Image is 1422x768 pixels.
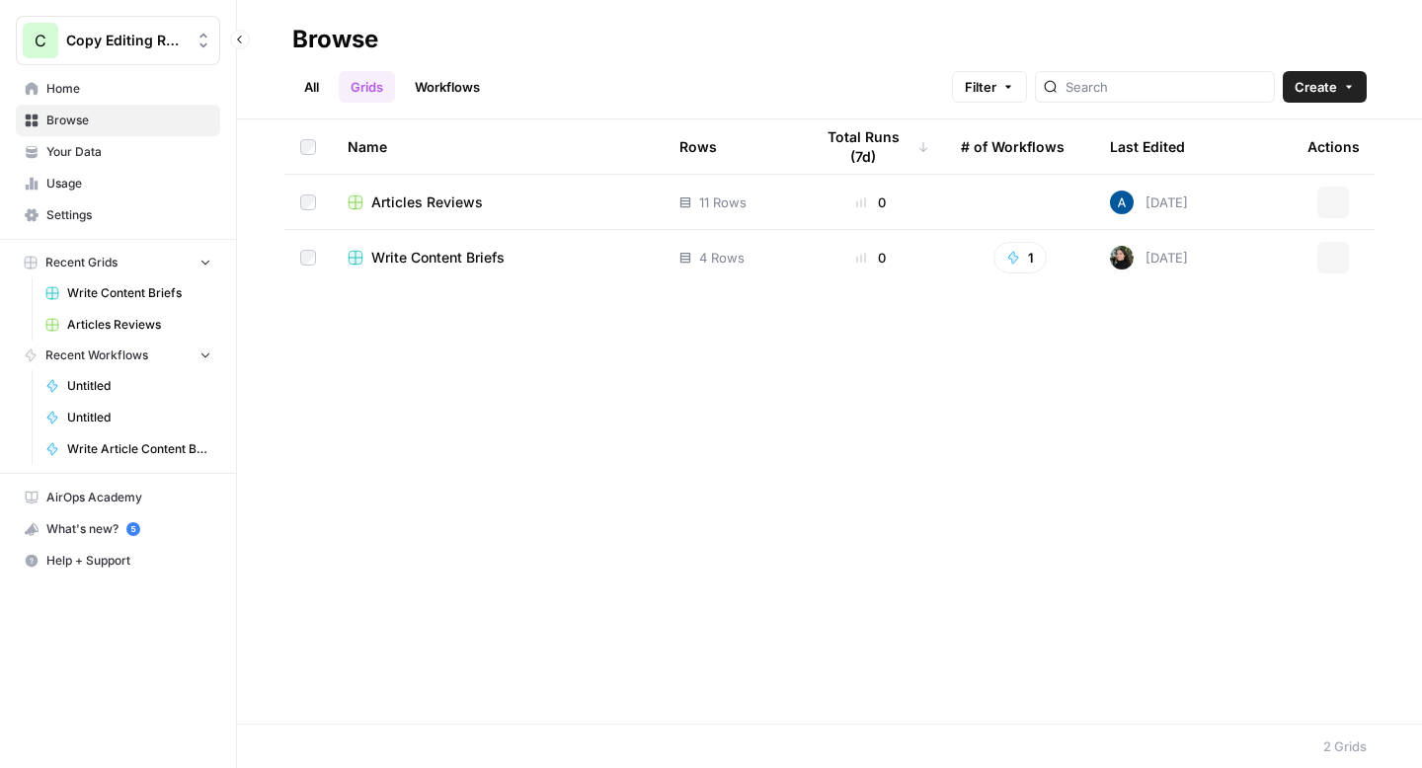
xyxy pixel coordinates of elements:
div: 2 Grids [1323,736,1367,756]
a: Workflows [403,71,492,103]
span: Create [1295,77,1337,97]
span: Articles Reviews [67,316,211,334]
span: Recent Grids [45,254,118,271]
div: 0 [813,192,929,212]
span: Home [46,80,211,98]
span: Write Article Content Brief [67,440,211,458]
a: Home [16,73,220,105]
span: AirOps Academy [46,489,211,506]
a: All [292,71,331,103]
button: Workspace: Copy Editing Review [16,16,220,65]
a: Your Data [16,136,220,168]
span: Your Data [46,143,211,161]
span: 4 Rows [699,248,745,268]
span: Usage [46,175,211,192]
div: Total Runs (7d) [813,119,929,174]
span: Browse [46,112,211,129]
div: # of Workflows [961,119,1065,174]
button: Filter [952,71,1027,103]
a: Untitled [37,402,220,433]
span: Untitled [67,409,211,426]
a: Write Content Briefs [37,277,220,309]
span: Write Content Briefs [67,284,211,302]
text: 5 [130,524,135,534]
a: Usage [16,168,220,199]
span: Help + Support [46,552,211,570]
span: Copy Editing Review [66,31,186,50]
button: Recent Workflows [16,341,220,370]
button: Recent Grids [16,248,220,277]
div: Browse [292,24,378,55]
span: 11 Rows [699,192,747,212]
div: Rows [679,119,717,174]
img: he81ibor8lsei4p3qvg4ugbvimgp [1110,191,1134,214]
span: Write Content Briefs [371,248,505,268]
img: eoqc67reg7z2luvnwhy7wyvdqmsw [1110,246,1134,269]
div: [DATE] [1110,191,1188,214]
button: Help + Support [16,545,220,576]
div: Actions [1307,119,1360,174]
a: Grids [339,71,395,103]
span: Untitled [67,377,211,395]
a: AirOps Academy [16,482,220,513]
div: What's new? [17,514,219,544]
div: [DATE] [1110,246,1188,269]
div: Name [348,119,648,174]
div: 0 [813,248,929,268]
span: C [35,29,46,52]
a: 5 [126,522,140,536]
input: Search [1066,77,1266,97]
div: Last Edited [1110,119,1185,174]
button: What's new? 5 [16,513,220,545]
a: Write Content Briefs [348,248,648,268]
span: Filter [965,77,996,97]
button: 1 [993,242,1047,273]
button: Create [1283,71,1367,103]
a: Articles Reviews [37,309,220,341]
a: Settings [16,199,220,231]
a: Articles Reviews [348,192,648,212]
span: Articles Reviews [371,192,483,212]
span: Recent Workflows [45,346,148,364]
a: Browse [16,105,220,136]
span: Settings [46,206,211,224]
a: Untitled [37,370,220,402]
a: Write Article Content Brief [37,433,220,465]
